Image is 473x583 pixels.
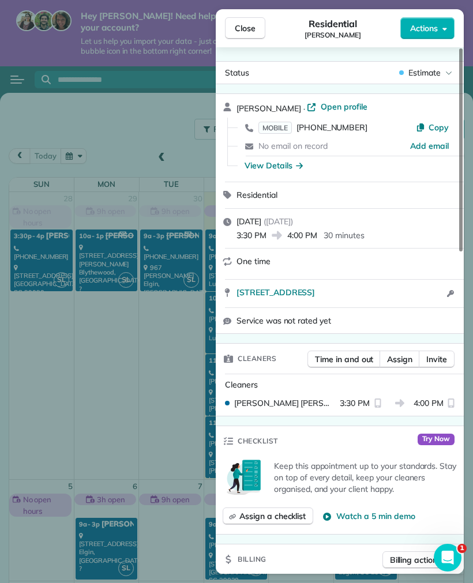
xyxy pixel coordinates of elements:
span: Try Now [418,434,455,445]
span: [PERSON_NAME] [305,31,361,40]
span: 3:30 PM [236,230,266,241]
button: Invite [419,351,455,368]
iframe: Intercom live chat [434,544,461,571]
span: Close [235,22,256,34]
span: 4:00 PM [414,397,444,409]
span: Estimate [408,67,441,78]
span: Open profile [321,101,367,112]
span: Residential [236,190,277,200]
span: [PERSON_NAME] [236,103,301,114]
a: Open profile [307,101,367,112]
span: [PERSON_NAME] [PERSON_NAME] [234,397,335,409]
span: Residential [309,17,358,31]
span: 1 [457,544,467,553]
span: Time in and out [315,353,373,365]
span: [PHONE_NUMBER] [296,122,367,133]
span: Copy [429,122,449,133]
button: Time in and out [307,351,381,368]
a: Add email [410,140,449,152]
span: Cleaners [238,353,276,364]
span: Actions [410,22,438,34]
span: One time [236,256,271,266]
button: Assign a checklist [223,507,313,525]
span: MOBILE [258,122,292,134]
button: Watch a 5 min demo [322,510,415,522]
span: [DATE] [236,216,261,227]
button: Close [225,17,265,39]
span: Assign a checklist [239,510,306,522]
button: Open access information [444,287,457,300]
span: Invite [426,353,447,365]
p: Keep this appointment up to your standards. Stay on top of every detail, keep your cleaners organ... [274,460,457,495]
span: Checklist [238,435,278,447]
a: MOBILE[PHONE_NUMBER] [258,122,367,133]
span: Status [225,67,249,78]
span: · [301,104,307,113]
span: Billing actions [390,554,441,566]
span: Watch a 5 min demo [336,510,415,522]
a: [STREET_ADDRESS] [236,287,444,298]
button: Assign [380,351,420,368]
span: [STREET_ADDRESS] [236,287,315,298]
button: Copy [416,122,449,133]
span: Assign [387,353,412,365]
button: View Details [245,160,303,171]
span: 4:00 PM [287,230,317,241]
span: Billing [238,554,266,565]
span: Cleaners [225,379,258,390]
span: 3:30 PM [340,397,370,409]
span: No email on record [258,141,328,151]
span: Service was not rated yet [236,315,331,326]
span: ( [DATE] ) [264,216,293,227]
p: 30 minutes [324,230,365,241]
